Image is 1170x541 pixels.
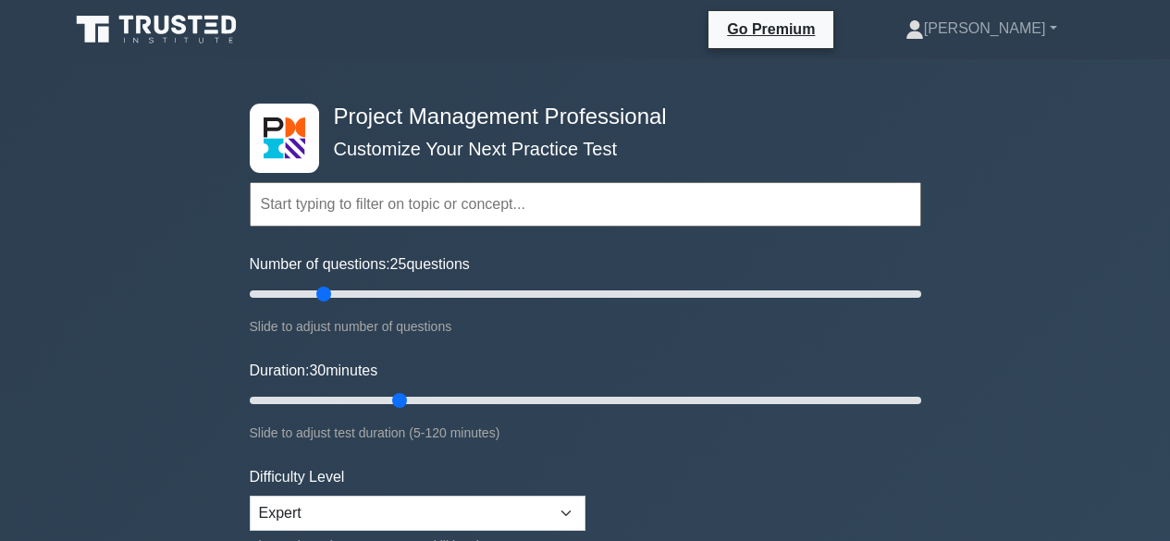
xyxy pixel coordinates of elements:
[250,422,921,444] div: Slide to adjust test duration (5-120 minutes)
[716,18,826,41] a: Go Premium
[861,10,1102,47] a: [PERSON_NAME]
[326,104,831,130] h4: Project Management Professional
[309,363,326,378] span: 30
[250,466,345,488] label: Difficulty Level
[390,256,407,272] span: 25
[250,315,921,338] div: Slide to adjust number of questions
[250,182,921,227] input: Start typing to filter on topic or concept...
[250,360,378,382] label: Duration: minutes
[250,253,470,276] label: Number of questions: questions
